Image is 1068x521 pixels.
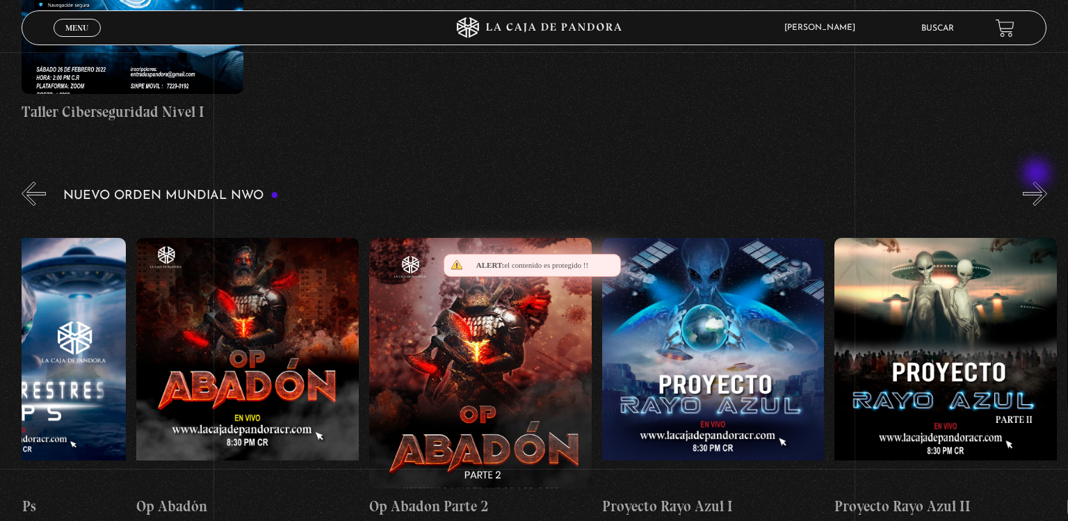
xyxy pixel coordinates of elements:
h4: Proyecto Rayo Azul I [602,495,825,518]
h3: Nuevo Orden Mundial NWO [63,189,279,202]
span: [PERSON_NAME] [777,24,869,32]
h4: Taller Ciberseguridad Nivel I [22,101,244,123]
h4: Proyecto Rayo Azul II [834,495,1057,518]
button: Previous [22,182,46,206]
a: View your shopping cart [996,18,1014,37]
h4: Op Abadon Parte 2 [369,495,592,518]
span: Cerrar [61,35,94,45]
span: Menu [65,24,88,32]
span: Alert: [476,261,504,269]
h4: Op Abadón [136,495,359,518]
button: Next [1023,182,1047,206]
a: Buscar [921,24,954,33]
div: el contenido es protegido !! [444,254,621,277]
